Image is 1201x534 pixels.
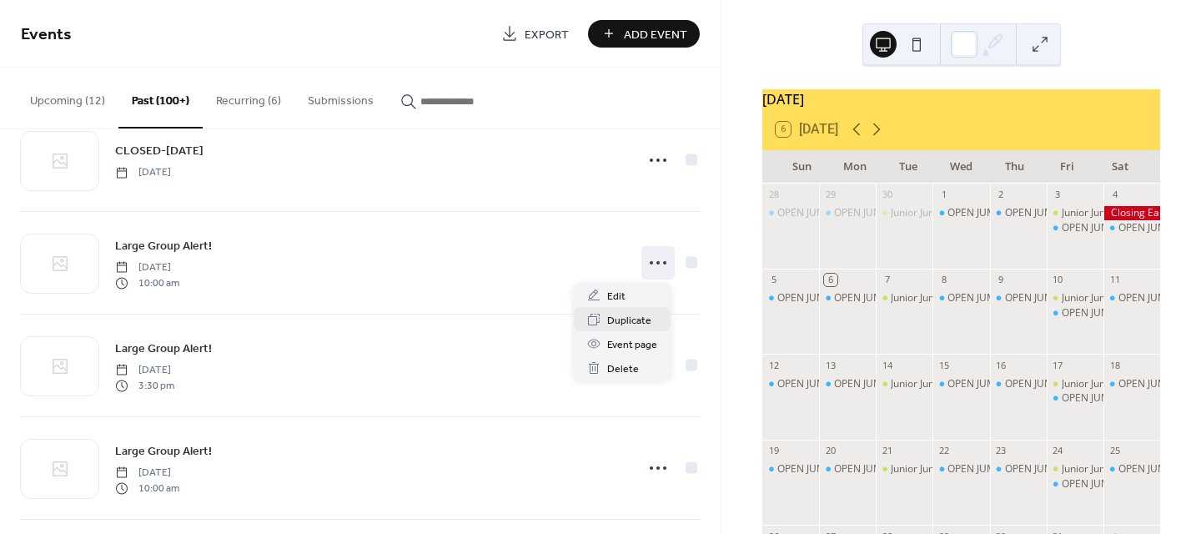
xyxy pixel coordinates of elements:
div: Closing Early! [1103,206,1160,220]
div: 22 [937,445,950,457]
div: Junior Jump 10 - 1 [1047,291,1103,305]
div: OPEN JUMP 12 - 6 [1118,221,1201,235]
span: [DATE] [115,466,179,481]
div: 25 [1108,445,1121,457]
div: 23 [995,445,1008,457]
a: Large Group Alert! [115,236,212,255]
div: Junior Jump 10 - 1 [1062,206,1143,220]
div: OPEN JUMP 1 - 7 [1047,306,1103,320]
div: Junior Jump 10 - 1 [1047,462,1103,476]
div: OPEN JUMP 10 - 7 [1005,377,1088,391]
div: OPEN JUMP 12 - 7 [1103,291,1160,305]
div: OPEN JUMP 12 - 7 [777,291,860,305]
div: Junior Jump 10 - 1 [1062,462,1143,476]
div: Sun [776,150,829,184]
span: Add Event [624,26,687,43]
div: Junior Jump 10 - 1 [876,291,932,305]
span: Events [21,18,72,51]
div: 8 [937,274,950,286]
div: OPEN JUMP 12 - 7 [1103,462,1160,476]
div: Junior Jump 10 - 1 [876,462,932,476]
div: OPEN JUMP 10 - 7 [990,291,1047,305]
div: OPEN JUMP 10 - 7 [1005,206,1088,220]
div: OPEN JUMP 12 - 7 [1118,377,1201,391]
button: Add Event [588,20,700,48]
span: Large Group Alert! [115,340,212,358]
div: OPEN JUMP 10 - 7 [990,206,1047,220]
div: 19 [767,445,780,457]
div: OPEN JUMP 1 - 7 [1062,477,1138,491]
div: Junior Jump 10 - 1 [876,206,932,220]
span: Duplicate [607,312,651,330]
div: 15 [937,359,950,371]
a: CLOSED-[DATE] [115,141,204,160]
div: OPEN JUMP 1 - 7 [1062,391,1138,406]
div: OPEN JUMP 10 - 7 [819,206,876,220]
div: OPEN JUMP 1 - 7 [1062,306,1138,320]
div: OPEN JUMP 12 - 7 [1118,462,1201,476]
span: Large Group Alert! [115,443,212,461]
div: OPEN JUMP 12 - 7 [762,377,819,391]
div: OPEN JUMP 10 - 7 [947,462,1030,476]
div: OPEN JUMP 12 - 7 [762,291,819,305]
span: Edit [607,288,626,305]
span: 10:00 am [115,481,179,496]
div: Junior Jump 10 - 1 [876,377,932,391]
div: OPEN JUMP 10 - 7 [990,462,1047,476]
div: Junior Jump 10 - 1 [891,291,972,305]
div: OPEN JUMP 10 - 7 [834,291,917,305]
div: OPEN JUMP 10 - 7 [947,206,1030,220]
div: 12 [767,359,780,371]
div: OPEN JUMP 10 - 7 [819,291,876,305]
div: OPEN JUMP 12 - 7 [762,462,819,476]
a: Large Group Alert! [115,441,212,461]
div: OPEN JUMP 10 - 7 [932,291,989,305]
div: OPEN JUMP 12 - 7 [777,206,860,220]
div: OPEN JUMP 10 - 7 [834,377,917,391]
span: Export [525,26,569,43]
span: Event page [607,336,657,354]
div: OPEN JUMP 10 - 7 [819,377,876,391]
div: Fri [1041,150,1094,184]
button: Past (100+) [118,68,203,128]
span: [DATE] [115,260,179,275]
div: 17 [1052,359,1064,371]
div: 29 [824,189,837,201]
div: OPEN JUMP 10 - 7 [990,377,1047,391]
div: 21 [881,445,893,457]
div: Mon [829,150,882,184]
span: [DATE] [115,165,171,180]
div: 18 [1108,359,1121,371]
div: Junior Jump 10 - 1 [1047,206,1103,220]
div: OPEN JUMP 12 - 7 [1103,377,1160,391]
div: 2 [995,189,1008,201]
div: 3 [1052,189,1064,201]
span: Large Group Alert! [115,238,212,255]
div: OPEN JUMP 12 - 7 [762,206,819,220]
div: OPEN JUMP 10 - 7 [1005,291,1088,305]
div: OPEN JUMP 10 - 7 [834,206,917,220]
div: OPEN JUMP 10 - 7 [1005,462,1088,476]
div: OPEN JUMP 10 - 7 [947,377,1030,391]
div: OPEN JUMP 1 - 7 [1047,477,1103,491]
a: Export [489,20,581,48]
div: OPEN JUMP 1 - 7 [1047,221,1103,235]
div: OPEN JUMP 1 - 7 [1047,391,1103,406]
div: OPEN JUMP 1 - 7 [1062,221,1138,235]
div: 16 [995,359,1008,371]
div: Junior Jump 10 - 1 [891,377,972,391]
div: Tue [882,150,935,184]
div: 24 [1052,445,1064,457]
div: OPEN JUMP 10 - 7 [947,291,1030,305]
div: OPEN JUMP 12 - 7 [777,377,860,391]
button: Submissions [294,68,387,127]
div: 20 [824,445,837,457]
div: OPEN JUMP 10 - 7 [932,377,989,391]
div: 30 [881,189,893,201]
div: Junior Jump 10 - 1 [1047,377,1103,391]
button: Recurring (6) [203,68,294,127]
div: OPEN JUMP 12 - 6 [1103,221,1160,235]
div: 10 [1052,274,1064,286]
div: OPEN JUMP 10 - 7 [932,206,989,220]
